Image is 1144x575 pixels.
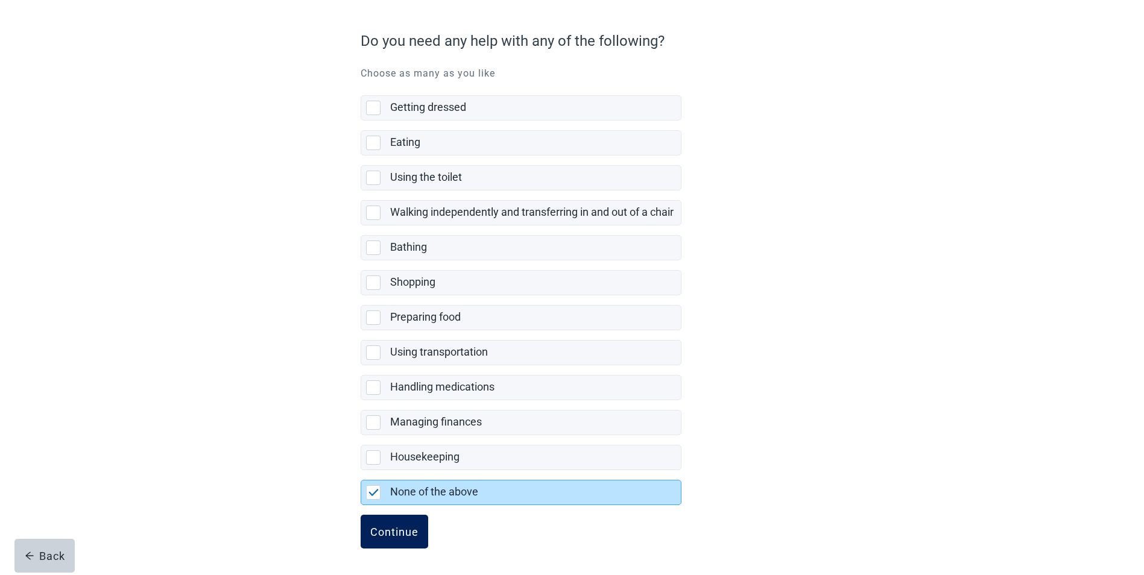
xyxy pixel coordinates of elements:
label: Using the toilet [390,171,462,183]
label: Managing finances [390,415,482,428]
button: Continue [361,515,428,548]
div: Continue [370,526,419,538]
label: Housekeeping [390,450,460,463]
div: Eating, checkbox, not selected [361,130,681,156]
label: Eating [390,136,420,148]
div: Housekeeping, checkbox, not selected [361,445,681,470]
div: Walking independently and transferring in and out of a chair, checkbox, not selected [361,200,681,225]
div: Preparing food, checkbox, not selected [361,305,681,330]
label: Preparing food [390,310,461,323]
label: Using transportation [390,345,488,358]
div: Getting dressed, checkbox, not selected [361,95,681,121]
div: Handling medications, checkbox, not selected [361,375,681,400]
div: Back [25,550,65,562]
div: None of the above, checkbox, selected [361,480,681,505]
div: Using transportation, checkbox, not selected [361,340,681,365]
label: Handling medications [390,380,495,393]
div: Bathing, checkbox, not selected [361,235,681,260]
label: Bathing [390,240,427,253]
label: Getting dressed [390,101,466,113]
label: Walking independently and transferring in and out of a chair [390,206,674,218]
div: Shopping, checkbox, not selected [361,270,681,295]
label: Do you need any help with any of the following? [361,30,777,52]
p: Choose as many as you like [361,66,783,81]
span: arrow-left [25,551,34,561]
div: Managing finances, checkbox, not selected [361,410,681,435]
label: Shopping [390,275,435,288]
div: Using the toilet, checkbox, not selected [361,165,681,190]
label: None of the above [390,485,478,498]
button: arrow-leftBack [14,539,75,573]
